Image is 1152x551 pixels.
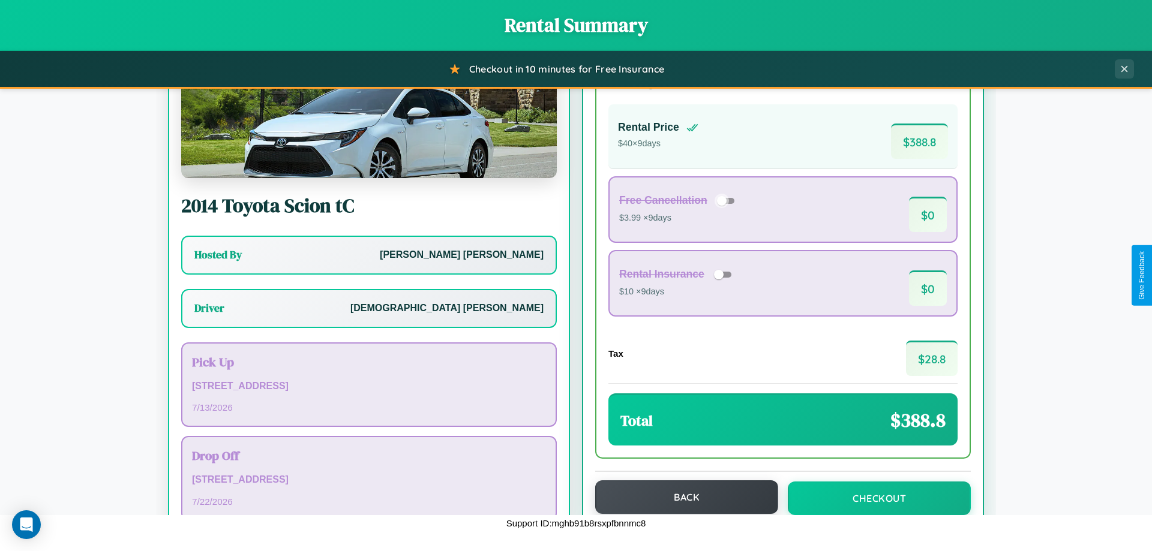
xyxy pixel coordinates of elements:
span: $ 388.8 [891,124,948,159]
h2: 2014 Toyota Scion tC [181,192,557,219]
div: Open Intercom Messenger [12,510,41,539]
h3: Total [620,411,653,430]
p: $10 × 9 days [619,284,736,300]
div: Give Feedback [1138,251,1146,300]
p: 7 / 13 / 2026 [192,399,546,415]
h4: Tax [608,348,623,359]
p: [STREET_ADDRESS] [192,378,546,395]
span: $ 388.8 [890,407,946,433]
p: $3.99 × 9 days [619,210,739,226]
span: $ 0 [909,197,947,232]
p: [STREET_ADDRESS] [192,471,546,489]
span: $ 0 [909,270,947,306]
button: Checkout [788,481,971,515]
h3: Hosted By [194,248,242,262]
h3: Driver [194,301,224,315]
p: Support ID: mghb91b8rsxpfbnnmc8 [506,515,646,531]
button: Back [595,480,778,514]
h1: Rental Summary [12,12,1140,38]
h3: Pick Up [192,353,546,371]
span: Checkout in 10 minutes for Free Insurance [469,63,664,75]
h4: Free Cancellation [619,194,707,207]
span: $ 28.8 [906,341,958,376]
p: $ 40 × 9 days [618,136,698,152]
h4: Rental Price [618,121,679,134]
p: [DEMOGRAPHIC_DATA] [PERSON_NAME] [350,300,544,317]
h3: Drop Off [192,447,546,464]
img: Toyota Scion tC [181,58,557,178]
p: [PERSON_NAME] [PERSON_NAME] [380,246,544,264]
p: 7 / 22 / 2026 [192,493,546,510]
h4: Rental Insurance [619,268,704,281]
